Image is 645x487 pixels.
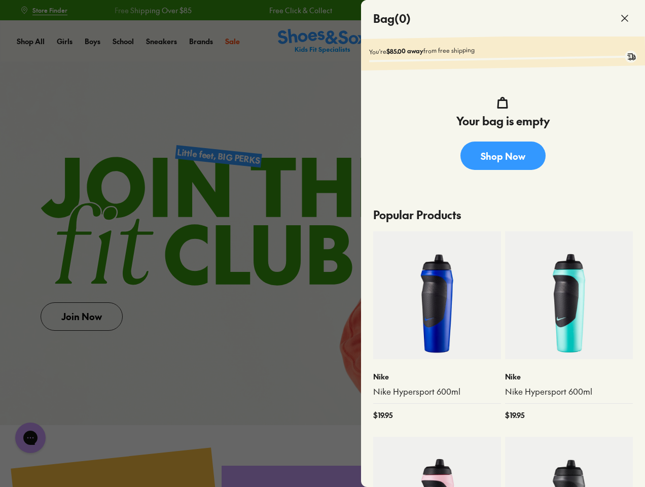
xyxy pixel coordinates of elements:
[505,371,633,382] p: Nike
[373,410,392,421] span: $ 19.95
[373,10,411,27] h4: Bag ( 0 )
[369,42,637,56] p: You're from free shipping
[460,142,546,170] a: Shop Now
[373,386,501,397] a: Nike Hypersport 600ml
[456,113,550,129] h4: Your bag is empty
[373,371,501,382] p: Nike
[5,4,35,34] button: Gorgias live chat
[505,410,524,421] span: $ 19.95
[386,47,423,55] b: $85.00 away
[373,198,633,231] p: Popular Products
[505,386,633,397] a: Nike Hypersport 600ml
